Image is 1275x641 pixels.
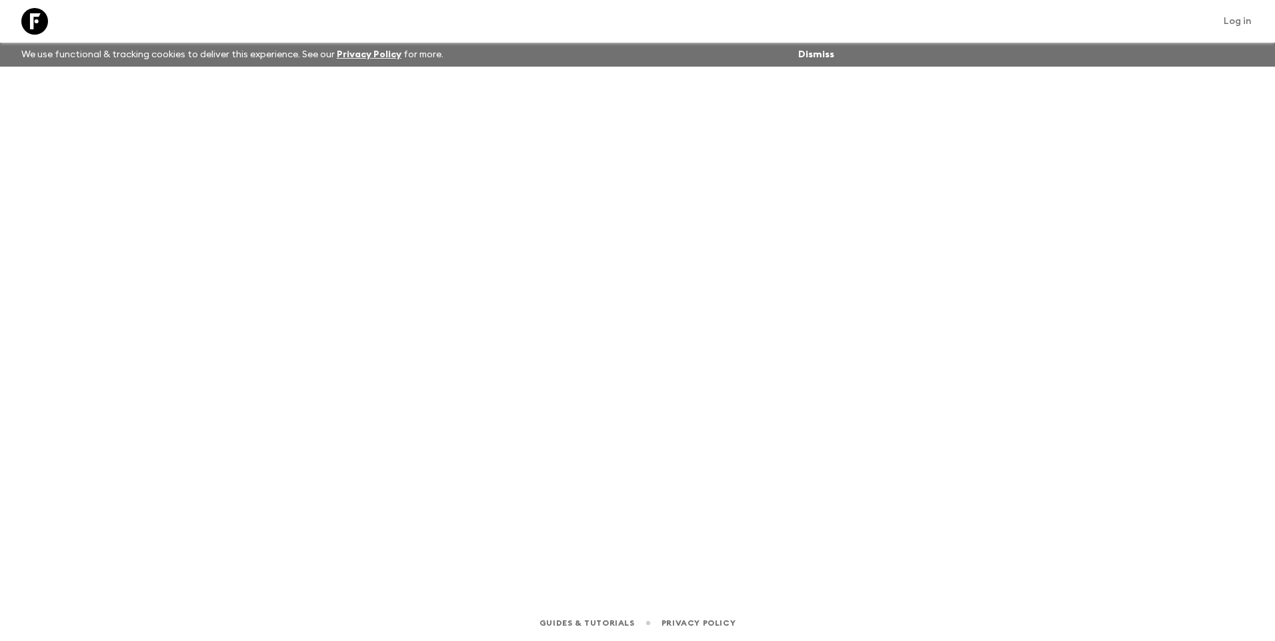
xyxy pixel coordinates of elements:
a: Guides & Tutorials [539,616,635,630]
button: Dismiss [795,45,838,64]
a: Privacy Policy [337,50,401,59]
p: We use functional & tracking cookies to deliver this experience. See our for more. [16,43,449,67]
a: Log in [1216,12,1259,31]
a: Privacy Policy [662,616,736,630]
